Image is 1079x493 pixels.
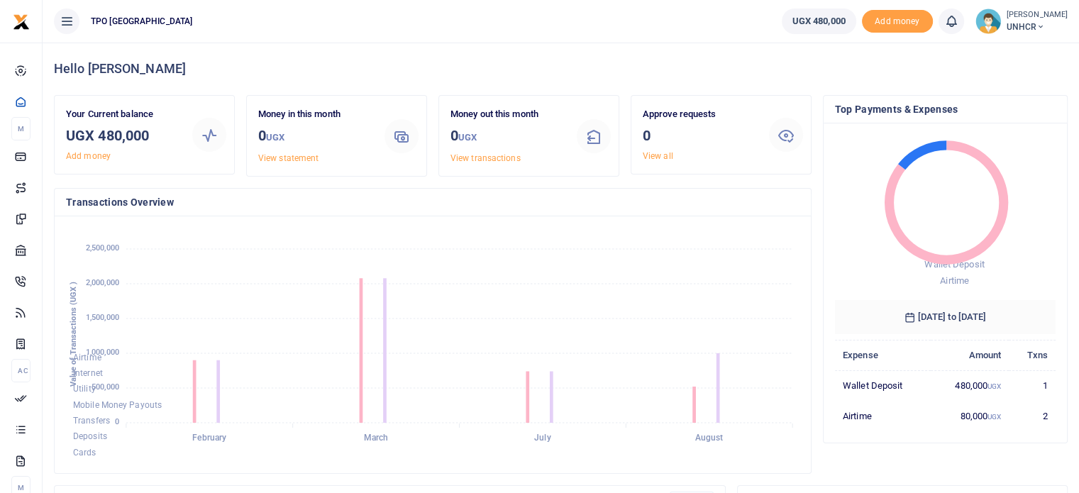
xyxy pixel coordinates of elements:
small: UGX [458,132,477,143]
tspan: March [364,433,389,443]
td: 80,000 [931,401,1009,431]
li: Wallet ballance [776,9,862,34]
tspan: February [192,433,226,443]
tspan: 2,500,000 [86,243,119,253]
li: Ac [11,359,31,382]
tspan: 500,000 [92,382,119,392]
th: Expense [835,340,931,370]
a: View all [643,151,673,161]
a: View transactions [450,153,521,163]
small: UGX [987,413,1001,421]
span: Cards [73,448,96,458]
small: UGX [987,382,1001,390]
span: Transfers [73,416,110,426]
td: Wallet Deposit [835,370,931,401]
a: profile-user [PERSON_NAME] UNHCR [975,9,1068,34]
h3: 0 [258,125,373,148]
p: Money in this month [258,107,373,122]
p: Money out this month [450,107,565,122]
span: UGX 480,000 [792,14,846,28]
span: Wallet Deposit [924,259,984,270]
a: Add money [862,15,933,26]
span: Airtime [940,275,969,286]
span: Internet [73,368,103,378]
tspan: August [695,433,724,443]
td: 480,000 [931,370,1009,401]
span: Mobile Money Payouts [73,400,162,410]
tspan: July [534,433,550,443]
img: logo-small [13,13,30,31]
span: Deposits [73,432,107,442]
li: M [11,117,31,140]
p: Approve requests [643,107,758,122]
td: 2 [1009,401,1056,431]
h3: 0 [643,125,758,146]
small: [PERSON_NAME] [1007,9,1068,21]
td: 1 [1009,370,1056,401]
h4: Top Payments & Expenses [835,101,1056,117]
a: UGX 480,000 [782,9,856,34]
a: logo-small logo-large logo-large [13,16,30,26]
h3: 0 [450,125,565,148]
h3: UGX 480,000 [66,125,181,146]
small: UGX [266,132,284,143]
h4: Hello [PERSON_NAME] [54,61,1068,77]
h6: [DATE] to [DATE] [835,300,1056,334]
span: TPO [GEOGRAPHIC_DATA] [85,15,198,28]
a: View statement [258,153,319,163]
img: profile-user [975,9,1001,34]
td: Airtime [835,401,931,431]
span: Add money [862,10,933,33]
li: Toup your wallet [862,10,933,33]
span: Utility [73,384,96,394]
p: Your Current balance [66,107,181,122]
th: Txns [1009,340,1056,370]
span: Airtime [73,353,101,362]
text: Value of Transactions (UGX ) [69,282,78,387]
h4: Transactions Overview [66,194,799,210]
span: UNHCR [1007,21,1068,33]
a: Add money [66,151,111,161]
tspan: 0 [115,417,119,426]
th: Amount [931,340,1009,370]
tspan: 1,000,000 [86,348,119,357]
tspan: 2,000,000 [86,278,119,287]
tspan: 1,500,000 [86,313,119,322]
